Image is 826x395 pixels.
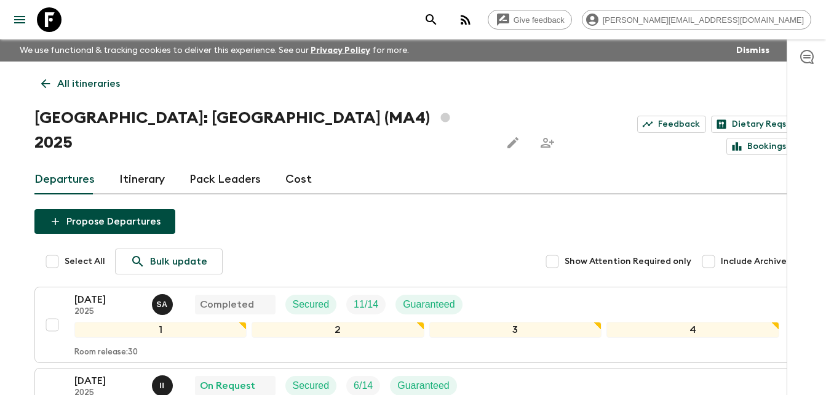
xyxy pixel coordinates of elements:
[596,15,811,25] span: [PERSON_NAME][EMAIL_ADDRESS][DOMAIN_NAME]
[34,209,175,234] button: Propose Departures
[397,378,450,393] p: Guaranteed
[419,7,443,32] button: search adventures
[152,379,175,389] span: Ismail Ingrioui
[582,10,811,30] div: [PERSON_NAME][EMAIL_ADDRESS][DOMAIN_NAME]
[535,130,560,155] span: Share this itinerary
[115,249,223,274] a: Bulk update
[606,322,779,338] div: 4
[34,165,95,194] a: Departures
[74,373,142,388] p: [DATE]
[285,165,312,194] a: Cost
[74,292,142,307] p: [DATE]
[403,297,455,312] p: Guaranteed
[34,106,491,155] h1: [GEOGRAPHIC_DATA]: [GEOGRAPHIC_DATA] (MA4) 2025
[74,307,142,317] p: 2025
[57,76,120,91] p: All itineraries
[74,322,247,338] div: 1
[74,348,138,357] p: Room release: 30
[160,381,165,391] p: I I
[565,255,691,268] span: Show Attention Required only
[488,10,572,30] a: Give feedback
[346,295,386,314] div: Trip Fill
[200,297,254,312] p: Completed
[501,130,525,155] button: Edit this itinerary
[726,138,792,155] a: Bookings
[354,378,373,393] p: 6 / 14
[354,297,378,312] p: 11 / 14
[7,7,32,32] button: menu
[34,287,792,363] button: [DATE]2025Samir AchahriCompletedSecuredTrip FillGuaranteed1234Room release:30
[65,255,105,268] span: Select All
[15,39,414,62] p: We use functional & tracking cookies to deliver this experience. See our for more.
[733,42,772,59] button: Dismiss
[252,322,424,338] div: 2
[721,255,792,268] span: Include Archived
[150,254,207,269] p: Bulk update
[507,15,571,25] span: Give feedback
[152,298,175,308] span: Samir Achahri
[189,165,261,194] a: Pack Leaders
[637,116,706,133] a: Feedback
[429,322,602,338] div: 3
[285,295,337,314] div: Secured
[311,46,370,55] a: Privacy Policy
[293,378,330,393] p: Secured
[119,165,165,194] a: Itinerary
[293,297,330,312] p: Secured
[200,378,255,393] p: On Request
[711,116,792,133] a: Dietary Reqs
[34,71,127,96] a: All itineraries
